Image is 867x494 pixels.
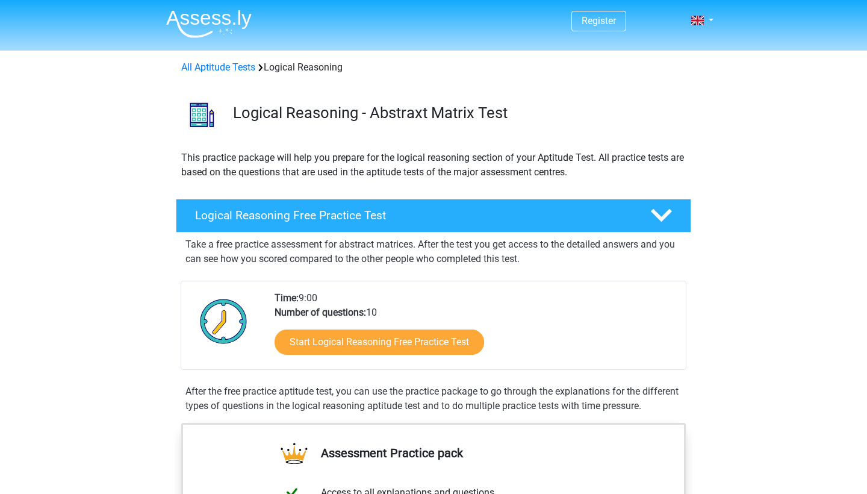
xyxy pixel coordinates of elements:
[171,199,696,233] a: Logical Reasoning Free Practice Test
[181,61,255,73] a: All Aptitude Tests
[233,104,682,122] h3: Logical Reasoning - Abstraxt Matrix Test
[193,291,254,351] img: Clock
[176,60,691,75] div: Logical Reasoning
[266,291,685,369] div: 9:00 10
[181,384,686,413] div: After the free practice aptitude test, you can use the practice package to go through the explana...
[185,237,682,266] p: Take a free practice assessment for abstract matrices. After the test you get access to the detai...
[176,89,228,140] img: logical reasoning
[195,208,631,222] h4: Logical Reasoning Free Practice Test
[582,15,616,27] a: Register
[275,330,484,355] a: Start Logical Reasoning Free Practice Test
[275,292,299,304] b: Time:
[181,151,686,180] p: This practice package will help you prepare for the logical reasoning section of your Aptitude Te...
[275,307,366,318] b: Number of questions:
[166,10,252,38] img: Assessly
